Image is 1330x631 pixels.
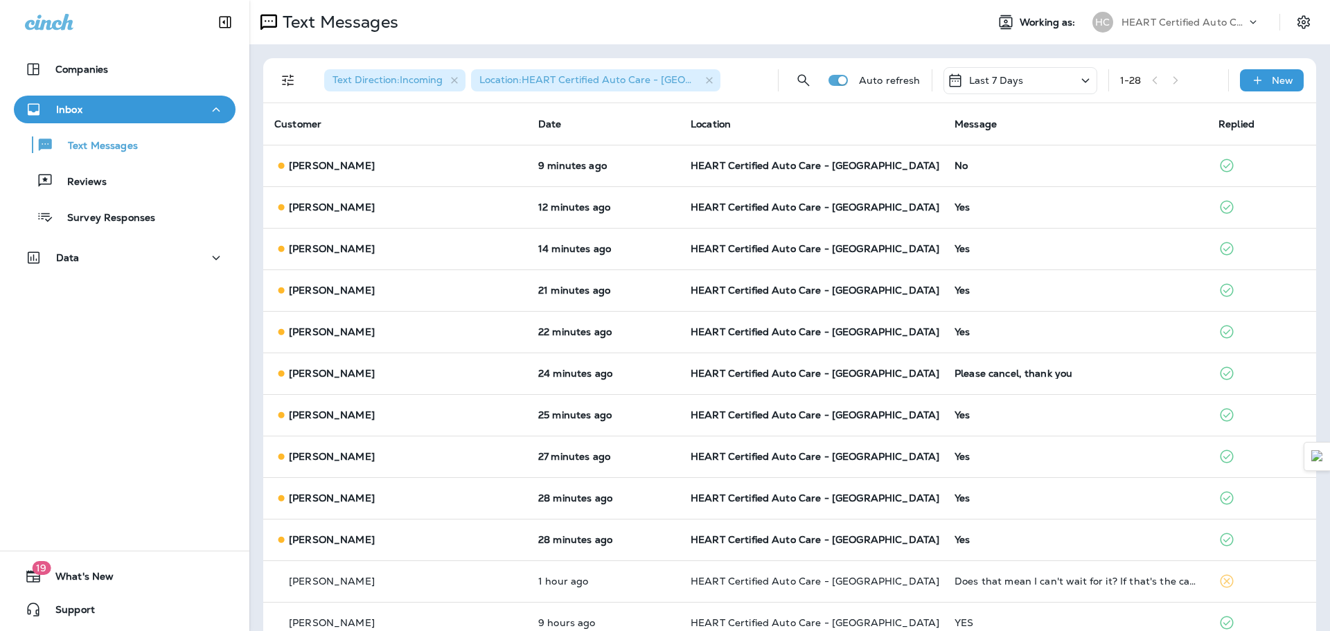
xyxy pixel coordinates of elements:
[955,617,1196,628] div: YES
[955,160,1196,171] div: No
[538,202,668,213] p: Aug 20, 2025 09:19 AM
[955,409,1196,420] div: Yes
[691,492,939,504] span: HEART Certified Auto Care - [GEOGRAPHIC_DATA]
[955,534,1196,545] div: Yes
[1311,450,1324,463] img: Detect Auto
[538,368,668,379] p: Aug 20, 2025 09:08 AM
[289,451,375,462] p: [PERSON_NAME]
[538,576,668,587] p: Aug 20, 2025 08:25 AM
[1272,75,1293,86] p: New
[538,160,668,171] p: Aug 20, 2025 09:22 AM
[289,285,375,296] p: [PERSON_NAME]
[206,8,245,36] button: Collapse Sidebar
[1120,75,1142,86] div: 1 - 28
[289,160,375,171] p: [PERSON_NAME]
[32,561,51,575] span: 19
[538,243,668,254] p: Aug 20, 2025 09:17 AM
[969,75,1024,86] p: Last 7 Days
[53,176,107,189] p: Reviews
[691,450,939,463] span: HEART Certified Auto Care - [GEOGRAPHIC_DATA]
[691,242,939,255] span: HEART Certified Auto Care - [GEOGRAPHIC_DATA]
[538,617,668,628] p: Aug 19, 2025 11:42 PM
[289,368,375,379] p: [PERSON_NAME]
[538,409,668,420] p: Aug 20, 2025 09:06 AM
[289,576,375,587] p: [PERSON_NAME]
[324,69,465,91] div: Text Direction:Incoming
[14,202,236,231] button: Survey Responses
[14,55,236,83] button: Companies
[42,604,95,621] span: Support
[479,73,767,86] span: Location : HEART Certified Auto Care - [GEOGRAPHIC_DATA]
[955,243,1196,254] div: Yes
[955,118,997,130] span: Message
[691,326,939,338] span: HEART Certified Auto Care - [GEOGRAPHIC_DATA]
[691,284,939,296] span: HEART Certified Auto Care - [GEOGRAPHIC_DATA]
[471,69,720,91] div: Location:HEART Certified Auto Care - [GEOGRAPHIC_DATA]
[538,285,668,296] p: Aug 20, 2025 09:10 AM
[54,140,138,153] p: Text Messages
[289,492,375,504] p: [PERSON_NAME]
[1092,12,1113,33] div: HC
[332,73,443,86] span: Text Direction : Incoming
[14,244,236,272] button: Data
[56,104,82,115] p: Inbox
[56,252,80,263] p: Data
[955,451,1196,462] div: Yes
[53,212,155,225] p: Survey Responses
[691,201,939,213] span: HEART Certified Auto Care - [GEOGRAPHIC_DATA]
[1291,10,1316,35] button: Settings
[790,66,817,94] button: Search Messages
[859,75,921,86] p: Auto refresh
[691,159,939,172] span: HEART Certified Auto Care - [GEOGRAPHIC_DATA]
[955,492,1196,504] div: Yes
[289,202,375,213] p: [PERSON_NAME]
[691,575,939,587] span: HEART Certified Auto Care - [GEOGRAPHIC_DATA]
[274,118,321,130] span: Customer
[277,12,398,33] p: Text Messages
[538,492,668,504] p: Aug 20, 2025 09:03 AM
[55,64,108,75] p: Companies
[538,451,668,462] p: Aug 20, 2025 09:04 AM
[955,285,1196,296] div: Yes
[289,617,375,628] p: [PERSON_NAME]
[289,534,375,545] p: [PERSON_NAME]
[691,118,731,130] span: Location
[691,409,939,421] span: HEART Certified Auto Care - [GEOGRAPHIC_DATA]
[14,166,236,195] button: Reviews
[14,562,236,590] button: 19What's New
[1020,17,1079,28] span: Working as:
[538,534,668,545] p: Aug 20, 2025 09:03 AM
[1121,17,1246,28] p: HEART Certified Auto Care
[14,96,236,123] button: Inbox
[955,202,1196,213] div: Yes
[289,409,375,420] p: [PERSON_NAME]
[42,571,114,587] span: What's New
[14,130,236,159] button: Text Messages
[955,326,1196,337] div: Yes
[289,243,375,254] p: [PERSON_NAME]
[274,66,302,94] button: Filters
[691,367,939,380] span: HEART Certified Auto Care - [GEOGRAPHIC_DATA]
[691,533,939,546] span: HEART Certified Auto Care - [GEOGRAPHIC_DATA]
[955,368,1196,379] div: Please cancel, thank you
[538,326,668,337] p: Aug 20, 2025 09:09 AM
[1218,118,1254,130] span: Replied
[955,576,1196,587] div: Does that mean I can't wait for it? If that's the case, it may need to be next week
[289,326,375,337] p: [PERSON_NAME]
[14,596,236,623] button: Support
[538,118,562,130] span: Date
[691,616,939,629] span: HEART Certified Auto Care - [GEOGRAPHIC_DATA]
